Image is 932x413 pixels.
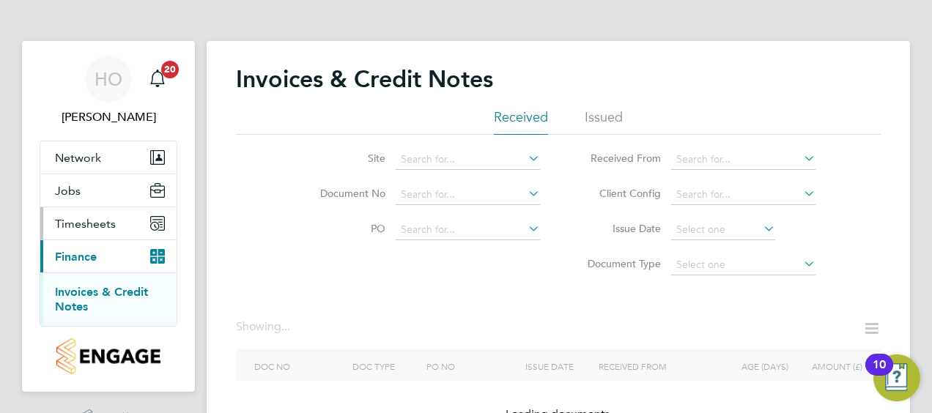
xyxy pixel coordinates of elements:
label: PO [301,222,385,235]
span: Timesheets [55,217,116,231]
label: Client Config [577,187,661,200]
button: Open Resource Center, 10 new notifications [873,354,920,401]
span: Jobs [55,184,81,198]
input: Search for... [671,149,815,170]
span: 20 [161,61,179,78]
label: Site [301,152,385,165]
input: Select one [671,255,815,275]
input: Select one [671,220,775,240]
label: Received From [577,152,661,165]
nav: Main navigation [22,41,195,392]
input: Search for... [396,185,540,205]
label: Document Type [577,257,661,270]
input: Search for... [396,220,540,240]
li: Received [494,108,548,135]
a: Go to home page [40,338,177,374]
input: Search for... [396,149,540,170]
a: Invoices & Credit Notes [55,285,148,313]
span: HO [95,70,122,89]
button: Network [40,141,177,174]
h2: Invoices & Credit Notes [236,64,493,94]
button: Finance [40,240,177,272]
a: 20 [143,56,172,103]
span: Harry Owen [40,108,177,126]
span: Finance [55,250,97,264]
span: ... [281,319,290,334]
li: Issued [585,108,623,135]
div: 10 [873,365,886,384]
label: Document No [301,187,385,200]
div: Finance [40,272,177,326]
div: Showing [236,319,293,335]
input: Search for... [671,185,815,205]
span: Network [55,151,101,165]
button: Timesheets [40,207,177,239]
img: countryside-properties-logo-retina.png [56,338,160,374]
label: Issue Date [577,222,661,235]
a: HO[PERSON_NAME] [40,56,177,126]
button: Jobs [40,174,177,206]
